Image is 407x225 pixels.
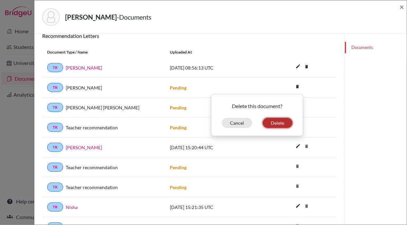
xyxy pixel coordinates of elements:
span: [PERSON_NAME] [66,84,102,91]
i: delete [292,181,302,191]
div: delete [211,94,303,136]
button: edit [292,62,304,72]
span: Teacher recommendation [66,164,118,171]
a: Documents [345,42,407,53]
a: delete [292,83,302,91]
i: delete [302,201,311,211]
i: delete [302,141,311,151]
strong: [PERSON_NAME] [65,13,117,21]
h6: Recommendation Letters [42,33,337,39]
strong: Pending [170,185,186,190]
span: Teacher recommendation [66,124,118,131]
a: TR [47,63,63,72]
a: [PERSON_NAME] [66,64,102,71]
a: TR [47,103,63,112]
button: edit [292,201,304,211]
span: Teacher recommendation [66,184,118,191]
strong: Pending [170,105,186,110]
i: delete [292,161,302,171]
p: Delete this document? [217,102,298,110]
button: Delete [263,118,292,128]
button: edit [292,142,304,152]
a: TR [47,183,63,192]
span: [PERSON_NAME] [PERSON_NAME] [66,104,139,111]
span: [DATE] 08:56:13 UTC [170,65,213,71]
strong: Pending [170,125,186,130]
a: delete [302,63,311,72]
i: edit [293,141,303,151]
strong: Pending [170,165,186,170]
button: Cancel [222,118,252,128]
strong: Pending [170,85,186,90]
span: - Documents [117,13,151,21]
a: TR [47,143,63,152]
i: edit [293,201,303,211]
span: [DATE] 15:20:44 UTC [170,145,213,150]
button: Close [399,3,404,11]
a: Nisha [66,204,78,211]
span: × [399,2,404,11]
span: [DATE] 15:21:35 UTC [170,204,213,210]
i: delete [292,82,302,91]
a: [PERSON_NAME] [66,144,102,151]
a: TR [47,83,63,92]
a: TR [47,163,63,172]
a: TR [47,123,63,132]
i: edit [293,61,303,72]
a: TR [47,202,63,212]
i: delete [302,62,311,72]
div: Document Type / Name [42,49,165,55]
div: Uploaded at [165,49,263,55]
